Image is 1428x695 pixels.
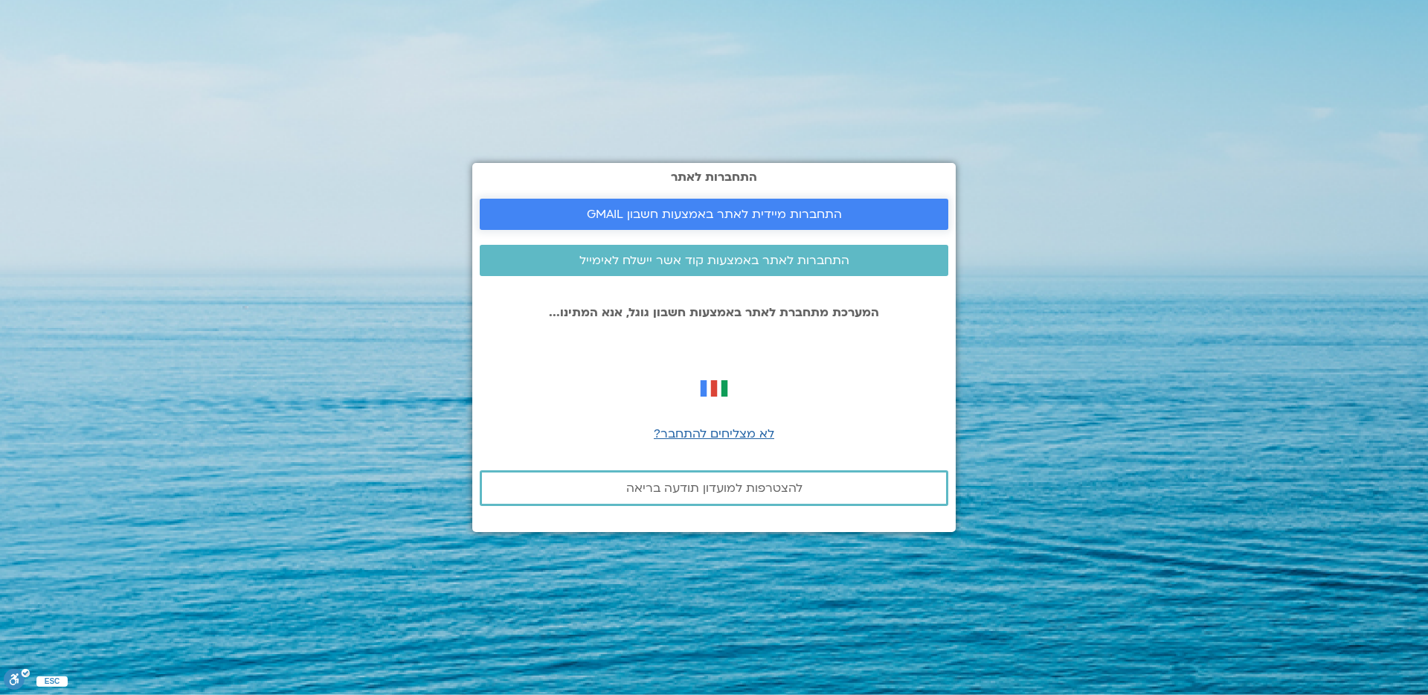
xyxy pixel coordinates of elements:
[654,426,774,442] a: לא מצליחים להתחבר?
[579,254,849,267] span: התחברות לאתר באמצעות קוד אשר יישלח לאימייל
[480,470,948,506] a: להצטרפות למועדון תודעה בריאה
[480,306,948,319] p: המערכת מתחברת לאתר באמצעות חשבון גוגל, אנא המתינו...
[480,170,948,184] h2: התחברות לאתר
[587,208,842,221] span: התחברות מיידית לאתר באמצעות חשבון GMAIL
[626,481,803,495] span: להצטרפות למועדון תודעה בריאה
[480,199,948,230] a: התחברות מיידית לאתר באמצעות חשבון GMAIL
[480,245,948,276] a: התחברות לאתר באמצעות קוד אשר יישלח לאימייל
